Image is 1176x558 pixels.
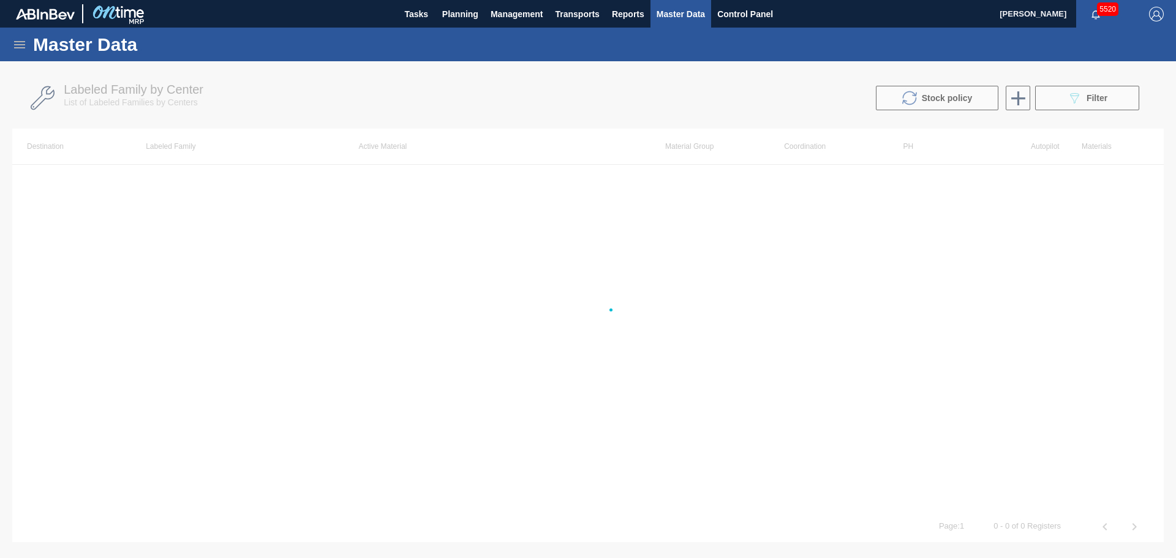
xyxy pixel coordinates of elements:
[1149,7,1164,21] img: Logout
[16,9,75,20] img: TNhmsLtSVTkK8tSr43FrP2fwEKptu5GPRR3wAAAABJRU5ErkJggg==
[491,7,543,21] span: Management
[403,7,430,21] span: Tasks
[717,7,773,21] span: Control Panel
[442,7,478,21] span: Planning
[1076,6,1115,23] button: Notifications
[657,7,705,21] span: Master Data
[612,7,644,21] span: Reports
[33,37,251,51] h1: Master Data
[1097,2,1118,16] span: 5520
[556,7,600,21] span: Transports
